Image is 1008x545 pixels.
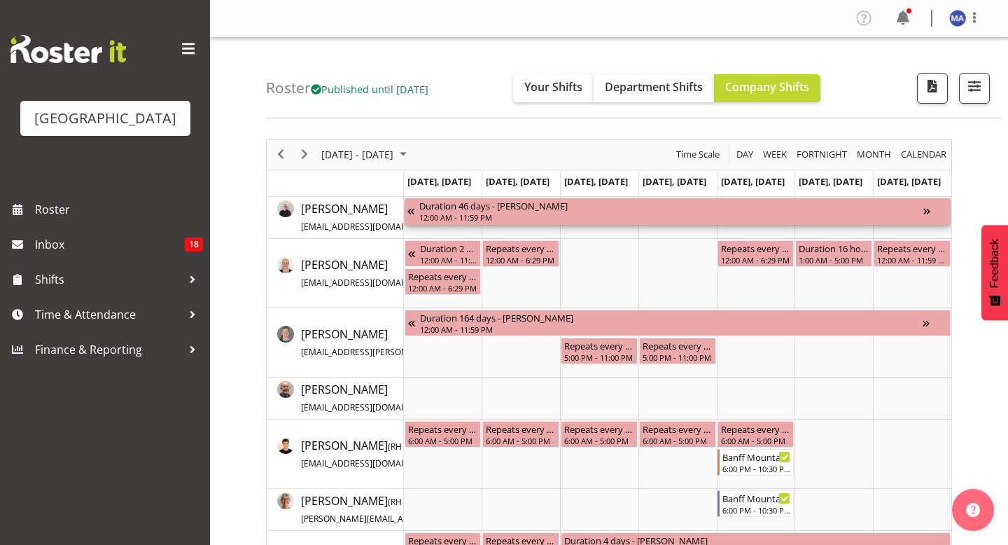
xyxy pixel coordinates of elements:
[486,422,556,436] div: Repeats every [DATE], [DATE], [DATE], [DATE], [DATE] - [PERSON_NAME]
[722,504,791,516] div: 6:00 PM - 10:30 PM
[267,420,404,489] td: Alex Freeman resource
[949,10,966,27] img: max-allan11499.jpg
[405,310,951,336] div: Ailie Rundle"s event - Duration 164 days - Ailie Rundle Begin From Friday, March 21, 2025 at 12:0...
[408,269,478,283] div: Repeats every [DATE], [DATE], [DATE] - [PERSON_NAME]
[35,269,182,290] span: Shifts
[722,450,791,464] div: Banff Mountain Film Festival 2025
[721,175,785,188] span: [DATE], [DATE]
[293,140,316,170] div: next period
[35,199,203,220] span: Roster
[795,146,848,163] span: Fortnight
[639,421,716,448] div: Alex Freeman"s event - Repeats every monday, tuesday, wednesday, thursday, friday - Alex Freeman ...
[267,197,404,239] td: Aaron Smart resource
[564,338,634,352] div: Repeats every [DATE], [DATE] - [PERSON_NAME]
[643,352,713,363] div: 5:00 PM - 11:00 PM
[594,74,714,102] button: Department Shifts
[267,489,404,531] td: Amanda Clark resource
[486,175,549,188] span: [DATE], [DATE]
[408,435,478,446] div: 6:00 AM - 5:00 PM
[301,326,557,359] span: [PERSON_NAME]
[266,80,428,96] h4: Roster
[761,146,790,163] button: Timeline Week
[482,421,559,448] div: Alex Freeman"s event - Repeats every monday, tuesday, wednesday, thursday, friday - Alex Freeman ...
[272,146,290,163] button: Previous
[301,382,491,414] span: [PERSON_NAME]
[301,256,496,290] a: [PERSON_NAME][EMAIL_ADDRESS][DOMAIN_NAME]
[486,254,556,265] div: 12:00 AM - 6:29 PM
[795,240,872,267] div: Aiddie Carnihan"s event - Duration 16 hours - Aiddie Carnihan Begin From Saturday, May 31, 2025 a...
[301,201,501,233] span: [PERSON_NAME]
[714,74,820,102] button: Company Shifts
[966,503,980,517] img: help-xxl-2.png
[722,463,791,474] div: 6:00 PM - 10:30 PM
[301,200,501,234] a: [PERSON_NAME][EMAIL_ADDRESS][DOMAIN_NAME]
[524,79,582,95] span: Your Shifts
[721,422,791,436] div: Repeats every [DATE], [DATE], [DATE], [DATE], [DATE] - [PERSON_NAME]
[564,422,634,436] div: Repeats every [DATE], [DATE], [DATE], [DATE], [DATE] - [PERSON_NAME]
[388,496,419,508] span: ( )
[639,338,716,364] div: Ailie Rundle"s event - Repeats every wednesday, thursday - Ailie Rundle Begin From Thursday, May ...
[320,146,395,163] span: [DATE] - [DATE]
[799,175,862,188] span: [DATE], [DATE]
[735,146,755,163] span: Day
[605,79,703,95] span: Department Shifts
[675,146,721,163] span: Time Scale
[981,225,1008,320] button: Feedback - Show survey
[721,435,791,446] div: 6:00 AM - 5:00 PM
[722,491,791,505] div: Banff Mountain Film Festival 2025
[420,241,478,255] div: Duration 2 days - [PERSON_NAME]
[513,74,594,102] button: Your Shifts
[405,421,482,448] div: Alex Freeman"s event - Repeats every monday, tuesday, wednesday, thursday, friday - Alex Freeman ...
[855,146,892,163] span: Month
[564,435,634,446] div: 6:00 AM - 5:00 PM
[855,146,894,163] button: Timeline Month
[405,240,482,267] div: Aiddie Carnihan"s event - Duration 2 days - Aiddie Carnihan Begin From Saturday, May 24, 2025 at ...
[34,108,176,129] div: [GEOGRAPHIC_DATA]
[721,254,791,265] div: 12:00 AM - 6:29 PM
[734,146,756,163] button: Timeline Day
[301,381,491,415] a: [PERSON_NAME][EMAIL_ADDRESS][DOMAIN_NAME]
[185,237,203,251] span: 18
[486,241,556,255] div: Repeats every [DATE], [DATE], [DATE] - [PERSON_NAME]
[419,212,923,223] div: 12:00 AM - 11:59 PM
[561,421,638,448] div: Alex Freeman"s event - Repeats every monday, tuesday, wednesday, thursday, friday - Alex Freeman ...
[267,378,404,420] td: Alec Were resource
[725,79,809,95] span: Company Shifts
[988,239,1001,288] span: Feedback
[301,257,496,289] span: [PERSON_NAME]
[301,492,694,526] a: [PERSON_NAME](RH 4.5)[PERSON_NAME][EMAIL_ADDRESS][PERSON_NAME][PERSON_NAME][DOMAIN_NAME]
[874,240,951,267] div: Aiddie Carnihan"s event - Repeats every sunday - Aiddie Carnihan Begin From Sunday, June 1, 2025 ...
[301,457,440,469] span: [EMAIL_ADDRESS][DOMAIN_NAME]
[267,308,404,378] td: Ailie Rundle resource
[319,146,413,163] button: May 2025
[391,441,416,453] span: RH 4.5
[388,441,419,453] span: ( )
[877,175,941,188] span: [DATE], [DATE]
[405,268,482,295] div: Aiddie Carnihan"s event - Repeats every monday, tuesday, friday - Aiddie Carnihan Begin From Mond...
[420,324,923,335] div: 12:00 AM - 11:59 PM
[301,346,506,358] span: [EMAIL_ADDRESS][PERSON_NAME][DOMAIN_NAME]
[564,175,628,188] span: [DATE], [DATE]
[301,438,496,470] span: [PERSON_NAME]
[643,175,706,188] span: [DATE], [DATE]
[717,490,794,517] div: Amanda Clark"s event - Banff Mountain Film Festival 2025 Begin From Friday, May 30, 2025 at 6:00:...
[482,240,559,267] div: Aiddie Carnihan"s event - Repeats every monday, tuesday, friday - Aiddie Carnihan Begin From Tues...
[301,493,694,525] span: [PERSON_NAME]
[295,146,314,163] button: Next
[35,339,182,360] span: Finance & Reporting
[877,241,947,255] div: Repeats every [DATE] - [PERSON_NAME]
[643,435,713,446] div: 6:00 AM - 5:00 PM
[561,338,638,364] div: Ailie Rundle"s event - Repeats every wednesday, thursday - Ailie Rundle Begin From Wednesday, May...
[408,422,478,436] div: Repeats every [DATE], [DATE], [DATE], [DATE], [DATE] - [PERSON_NAME]
[301,277,440,289] span: [EMAIL_ADDRESS][DOMAIN_NAME]
[899,146,948,163] span: calendar
[917,73,948,104] button: Download a PDF of the roster according to the set date range.
[899,146,949,163] button: Month
[799,254,869,265] div: 1:00 AM - 5:00 PM
[391,496,416,508] span: RH 4.5
[717,421,794,448] div: Alex Freeman"s event - Repeats every monday, tuesday, wednesday, thursday, friday - Alex Freeman ...
[301,437,496,471] a: [PERSON_NAME](RH 4.5)[EMAIL_ADDRESS][DOMAIN_NAME]
[301,326,557,359] a: [PERSON_NAME][EMAIL_ADDRESS][PERSON_NAME][DOMAIN_NAME]
[420,310,923,324] div: Duration 164 days - [PERSON_NAME]
[316,140,415,170] div: May 26 - Jun 01, 2025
